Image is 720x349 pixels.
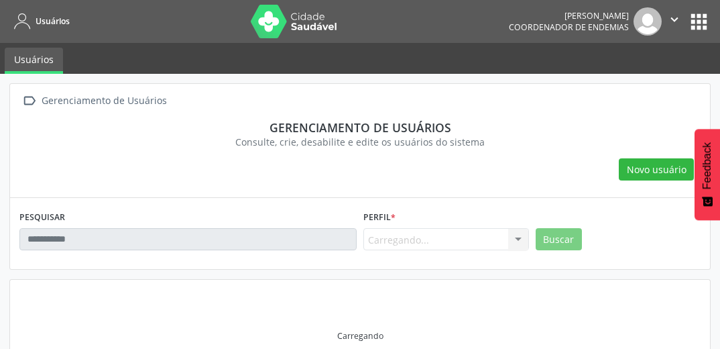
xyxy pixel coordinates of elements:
[695,129,720,220] button: Feedback - Mostrar pesquisa
[619,158,694,181] button: Novo usuário
[687,10,711,34] button: apps
[5,48,63,74] a: Usuários
[9,10,70,32] a: Usuários
[29,135,691,149] div: Consulte, crie, desabilite e edite os usuários do sistema
[19,91,39,111] i: 
[667,12,682,27] i: 
[19,207,65,228] label: PESQUISAR
[627,162,686,177] span: Novo usuário
[662,7,687,36] button: 
[337,330,383,342] div: Carregando
[634,7,662,36] img: img
[36,15,70,27] span: Usuários
[39,91,169,111] div: Gerenciamento de Usuários
[701,142,713,189] span: Feedback
[363,207,396,228] label: Perfil
[509,21,629,33] span: Coordenador de Endemias
[536,228,582,251] button: Buscar
[29,120,691,135] div: Gerenciamento de usuários
[19,91,169,111] a:  Gerenciamento de Usuários
[509,10,629,21] div: [PERSON_NAME]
